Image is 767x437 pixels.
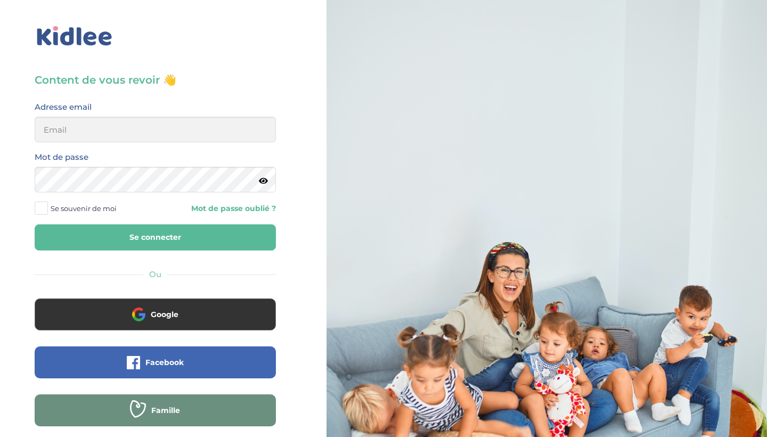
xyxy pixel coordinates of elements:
a: Facebook [35,365,276,375]
button: Famille [35,394,276,426]
button: Se connecter [35,224,276,250]
span: Famille [151,405,180,416]
img: facebook.png [127,356,140,369]
span: Facebook [145,357,184,368]
a: Google [35,317,276,327]
span: Google [151,309,178,320]
button: Facebook [35,346,276,378]
h3: Content de vous revoir 👋 [35,72,276,87]
img: logo_kidlee_bleu [35,24,115,48]
span: Ou [149,269,161,279]
button: Google [35,298,276,330]
a: Mot de passe oublié ? [163,204,275,214]
label: Adresse email [35,100,92,114]
span: Se souvenir de moi [51,201,117,215]
a: Famille [35,412,276,423]
label: Mot de passe [35,150,88,164]
img: google.png [132,307,145,321]
input: Email [35,117,276,142]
